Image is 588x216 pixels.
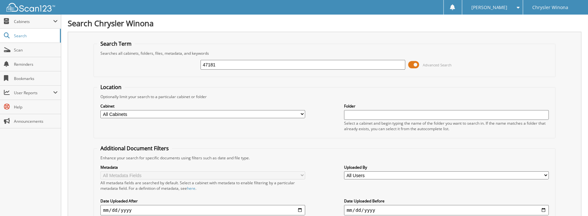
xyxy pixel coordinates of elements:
span: Bookmarks [14,76,58,81]
div: Enhance your search for specific documents using filters such as date and file type. [97,155,552,161]
span: Advanced Search [423,63,452,67]
span: Cabinets [14,19,53,24]
legend: Location [97,84,125,91]
iframe: Chat Widget [556,185,588,216]
div: Select a cabinet and begin typing the name of the folder you want to search in. If the name match... [344,120,549,131]
div: Optionally limit your search to a particular cabinet or folder [97,94,552,99]
img: scan123-logo-white.svg [6,3,55,12]
input: start [100,205,305,215]
span: Help [14,104,58,110]
label: Cabinet [100,103,305,109]
label: Uploaded By [344,165,549,170]
h1: Search Chrysler Winona [68,18,582,28]
a: here [187,186,195,191]
label: Metadata [100,165,305,170]
label: Folder [344,103,549,109]
input: end [344,205,549,215]
div: Searches all cabinets, folders, files, metadata, and keywords [97,51,552,56]
span: Scan [14,47,58,53]
span: [PERSON_NAME] [471,6,508,9]
legend: Additional Document Filters [97,145,172,152]
label: Date Uploaded Before [344,198,549,204]
span: User Reports [14,90,53,96]
span: Reminders [14,62,58,67]
legend: Search Term [97,40,135,47]
span: Search [14,33,57,39]
span: Chrysler Winona [532,6,568,9]
label: Date Uploaded After [100,198,305,204]
div: All metadata fields are searched by default. Select a cabinet with metadata to enable filtering b... [100,180,305,191]
span: Announcements [14,119,58,124]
